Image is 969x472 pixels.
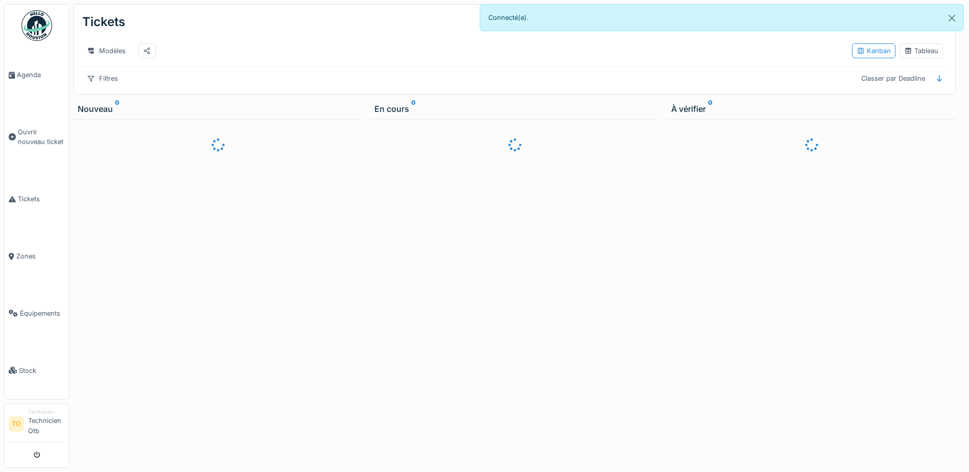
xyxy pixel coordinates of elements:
div: Tableau [904,46,938,56]
a: TO TechnicienTechnicien Otb [9,408,65,442]
a: Ouvrir nouveau ticket [5,104,69,171]
div: Classer par Deadline [857,71,930,86]
span: Stock [19,366,65,375]
span: Ouvrir nouveau ticket [18,127,65,147]
div: Tickets [82,9,125,35]
span: Équipements [20,309,65,318]
div: Modèles [82,43,130,58]
a: Zones [5,228,69,285]
div: Nouveau [78,103,358,115]
a: Stock [5,342,69,399]
sup: 0 [708,103,713,115]
li: Technicien Otb [28,408,65,440]
a: Tickets [5,171,69,228]
span: Tickets [18,194,65,204]
span: Agenda [17,70,65,80]
button: Close [940,5,963,32]
img: Badge_color-CXgf-gQk.svg [21,10,52,41]
div: Connecté(e). [480,4,964,31]
div: Filtres [82,71,123,86]
a: Équipements [5,285,69,342]
sup: 0 [115,103,120,115]
sup: 0 [411,103,416,115]
li: TO [9,416,24,432]
div: Technicien [28,408,65,416]
span: Zones [16,251,65,261]
a: Agenda [5,46,69,104]
div: Kanban [857,46,891,56]
div: À vérifier [671,103,952,115]
div: En cours [374,103,655,115]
